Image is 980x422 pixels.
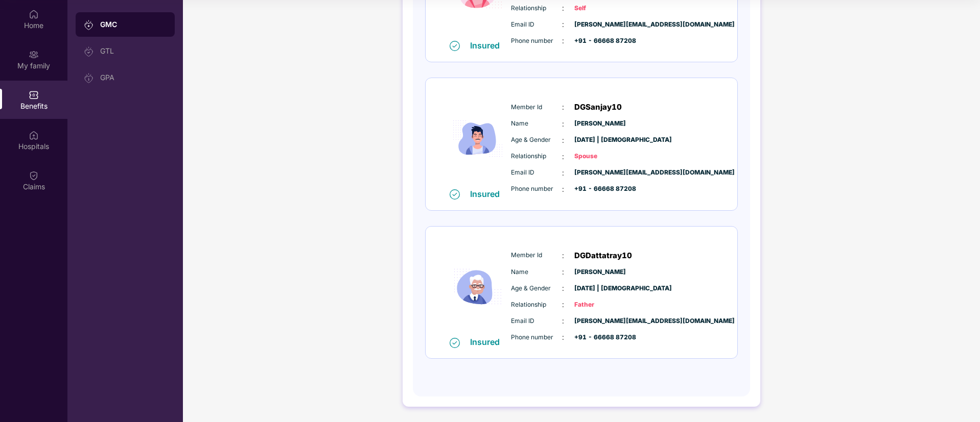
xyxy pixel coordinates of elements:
span: : [562,283,564,294]
img: icon [447,89,508,188]
span: +91 - 66668 87208 [574,333,625,342]
span: Spouse [574,152,625,161]
span: : [562,332,564,343]
span: Phone number [511,333,562,342]
span: : [562,250,564,261]
img: svg+xml;base64,PHN2ZyB3aWR0aD0iMjAiIGhlaWdodD0iMjAiIHZpZXdCb3g9IjAgMCAyMCAyMCIgZmlsbD0ibm9uZSIgeG... [84,20,94,30]
div: GPA [100,73,167,82]
span: DGDattatray10 [574,250,632,262]
img: svg+xml;base64,PHN2ZyB4bWxucz0iaHR0cDovL3d3dy53My5vcmcvMjAwMC9zdmciIHdpZHRoPSIxNiIgaGVpZ2h0PSIxNi... [450,41,460,51]
span: Member Id [511,103,562,112]
span: Father [574,300,625,310]
span: Relationship [511,300,562,310]
span: Phone number [511,184,562,194]
span: [PERSON_NAME][EMAIL_ADDRESS][DOMAIN_NAME] [574,316,625,326]
span: [PERSON_NAME] [574,267,625,277]
img: svg+xml;base64,PHN2ZyB4bWxucz0iaHR0cDovL3d3dy53My5vcmcvMjAwMC9zdmciIHdpZHRoPSIxNiIgaGVpZ2h0PSIxNi... [450,189,460,200]
span: : [562,184,564,195]
img: svg+xml;base64,PHN2ZyB4bWxucz0iaHR0cDovL3d3dy53My5vcmcvMjAwMC9zdmciIHdpZHRoPSIxNiIgaGVpZ2h0PSIxNi... [450,338,460,348]
span: [PERSON_NAME] [574,119,625,129]
span: Email ID [511,316,562,326]
img: svg+xml;base64,PHN2ZyBpZD0iSG9zcGl0YWxzIiB4bWxucz0iaHR0cDovL3d3dy53My5vcmcvMjAwMC9zdmciIHdpZHRoPS... [29,130,39,140]
img: svg+xml;base64,PHN2ZyBpZD0iQmVuZWZpdHMiIHhtbG5zPSJodHRwOi8vd3d3LnczLm9yZy8yMDAwL3N2ZyIgd2lkdGg9Ij... [29,90,39,100]
span: Relationship [511,152,562,161]
span: [DATE] | [DEMOGRAPHIC_DATA] [574,135,625,145]
span: : [562,118,564,130]
span: Age & Gender [511,284,562,293]
span: Email ID [511,168,562,178]
span: : [562,151,564,162]
span: : [562,135,564,146]
span: +91 - 66668 87208 [574,184,625,194]
img: svg+xml;base64,PHN2ZyBpZD0iSG9tZSIgeG1sbnM9Imh0dHA6Ly93d3cudzMub3JnLzIwMDAvc3ZnIiB3aWR0aD0iMjAiIG... [29,9,39,19]
span: : [562,315,564,327]
span: : [562,3,564,14]
div: GTL [100,47,167,55]
span: : [562,102,564,113]
span: Email ID [511,20,562,30]
span: DGSanjay10 [574,101,622,113]
span: Name [511,267,562,277]
img: svg+xml;base64,PHN2ZyBpZD0iQ2xhaW0iIHhtbG5zPSJodHRwOi8vd3d3LnczLm9yZy8yMDAwL3N2ZyIgd2lkdGg9IjIwIi... [29,170,39,181]
span: [DATE] | [DEMOGRAPHIC_DATA] [574,284,625,293]
span: : [562,299,564,310]
img: svg+xml;base64,PHN2ZyB3aWR0aD0iMjAiIGhlaWdodD0iMjAiIHZpZXdCb3g9IjAgMCAyMCAyMCIgZmlsbD0ibm9uZSIgeG... [84,73,94,83]
span: Member Id [511,251,562,260]
span: +91 - 66668 87208 [574,36,625,46]
span: Name [511,119,562,129]
div: Insured [470,40,506,51]
img: svg+xml;base64,PHN2ZyB3aWR0aD0iMjAiIGhlaWdodD0iMjAiIHZpZXdCb3g9IjAgMCAyMCAyMCIgZmlsbD0ibm9uZSIgeG... [29,49,39,60]
div: GMC [100,19,167,30]
span: : [562,167,564,179]
div: Insured [470,337,506,347]
img: svg+xml;base64,PHN2ZyB3aWR0aD0iMjAiIGhlaWdodD0iMjAiIHZpZXdCb3g9IjAgMCAyMCAyMCIgZmlsbD0ibm9uZSIgeG... [84,46,94,57]
span: Phone number [511,36,562,46]
span: Self [574,4,625,13]
span: [PERSON_NAME][EMAIL_ADDRESS][DOMAIN_NAME] [574,168,625,178]
span: : [562,19,564,30]
span: : [562,266,564,278]
span: Relationship [511,4,562,13]
span: [PERSON_NAME][EMAIL_ADDRESS][DOMAIN_NAME] [574,20,625,30]
span: Age & Gender [511,135,562,145]
div: Insured [470,189,506,199]
img: icon [447,237,508,337]
span: : [562,35,564,46]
